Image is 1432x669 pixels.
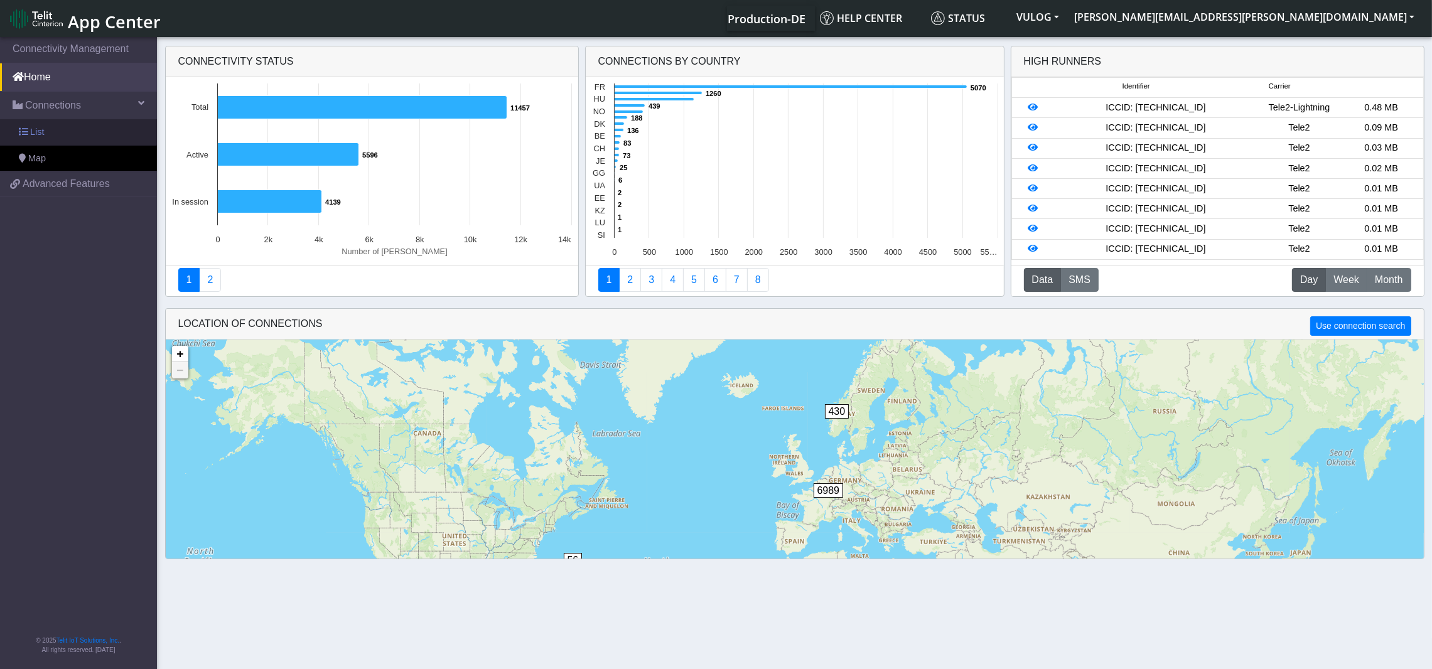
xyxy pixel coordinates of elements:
text: 1260 [706,90,721,97]
div: Tele2 [1258,182,1340,196]
text: BE [594,131,605,141]
span: Status [931,11,985,25]
text: 136 [627,127,639,134]
text: 3500 [849,247,866,257]
div: Tele2 [1258,141,1340,155]
img: logo-telit-cinterion-gw-new.png [10,9,63,29]
text: 55… [980,247,997,257]
a: Zoom in [172,346,188,362]
div: ICCID: [TECHNICAL_ID] [1053,101,1259,115]
text: 4000 [884,247,902,257]
button: Week [1325,268,1367,292]
a: Help center [815,6,926,31]
span: 6989 [814,483,844,498]
div: Connections By Country [586,46,1004,77]
text: JE [596,156,605,166]
span: Help center [820,11,902,25]
nav: Summary paging [178,268,566,292]
text: 83 [623,139,631,147]
button: VULOG [1009,6,1067,28]
button: [PERSON_NAME][EMAIL_ADDRESS][PERSON_NAME][DOMAIN_NAME] [1067,6,1422,28]
text: KZ [595,206,605,215]
div: Tele2 [1258,242,1340,256]
div: 0.48 MB [1340,101,1423,115]
text: 2000 [745,247,762,257]
a: Usage by Carrier [683,268,705,292]
span: Carrier [1269,81,1291,92]
text: Total [191,102,208,112]
div: 0.01 MB [1340,182,1423,196]
div: ICCID: [TECHNICAL_ID] [1053,162,1259,176]
text: FR [594,82,605,92]
nav: Summary paging [598,268,991,292]
a: Telit IoT Solutions, Inc. [57,637,119,644]
button: Day [1292,268,1326,292]
div: Tele2 [1258,121,1340,135]
text: 5070 [971,84,986,92]
span: Month [1375,272,1402,287]
div: 0.03 MB [1340,141,1423,155]
text: 188 [631,114,643,122]
a: Deployment status [199,268,221,292]
text: 1 [618,213,622,221]
div: Tele2 [1258,162,1340,176]
div: ICCID: [TECHNICAL_ID] [1053,242,1259,256]
text: 5000 [954,247,971,257]
button: Use connection search [1310,316,1411,336]
a: Connections By Country [598,268,620,292]
text: 1500 [710,247,728,257]
text: 500 [642,247,655,257]
span: Advanced Features [23,176,110,191]
div: 0.01 MB [1340,242,1423,256]
span: App Center [68,10,161,33]
button: SMS [1060,268,1099,292]
div: LOCATION OF CONNECTIONS [166,309,1424,340]
text: 73 [623,152,630,159]
div: Connectivity status [166,46,578,77]
div: Tele2 [1258,222,1340,236]
span: Production-DE [728,11,805,26]
span: 56 [564,553,583,567]
div: High Runners [1024,54,1102,69]
text: 0 [215,235,220,244]
a: Zoom out [172,362,188,378]
text: 8k [415,235,424,244]
span: Connections [25,98,81,113]
text: NO [593,107,605,116]
text: 6 [618,176,622,184]
text: 2k [264,235,272,244]
text: 10k [463,235,476,244]
a: Connections By Carrier [662,268,684,292]
button: Data [1024,268,1062,292]
div: 0.01 MB [1340,202,1423,216]
text: 11457 [510,104,530,112]
text: 25 [620,164,627,171]
text: 4500 [918,247,936,257]
div: ICCID: [TECHNICAL_ID] [1053,141,1259,155]
text: Number of [PERSON_NAME] [342,247,448,256]
div: 0.02 MB [1340,162,1423,176]
a: Not Connected for 30 days [747,268,769,292]
span: Day [1300,272,1318,287]
text: 5596 [362,151,378,159]
text: HU [593,94,605,104]
div: 0.09 MB [1340,121,1423,135]
text: UA [594,181,605,190]
text: Active [186,150,208,159]
a: Your current platform instance [727,6,805,31]
a: App Center [10,5,159,32]
text: 1 [618,226,622,233]
text: GG [593,168,605,178]
a: 14 Days Trend [704,268,726,292]
div: ICCID: [TECHNICAL_ID] [1053,121,1259,135]
text: 14k [557,235,571,244]
text: 1000 [675,247,692,257]
text: EE [594,193,605,203]
text: 439 [649,102,660,110]
div: Tele2 [1258,202,1340,216]
a: Carrier [619,268,641,292]
a: Zero Session [726,268,748,292]
text: 0 [612,247,616,257]
span: List [30,126,44,139]
text: 3000 [814,247,832,257]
